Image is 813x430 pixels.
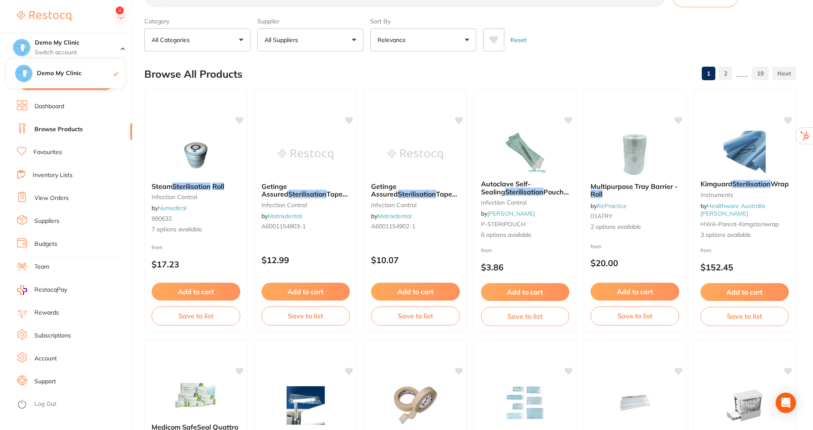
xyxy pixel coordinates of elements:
[371,212,411,220] span: by
[481,180,531,196] span: Autoclave Self-Sealing
[34,400,56,408] a: Log Out
[700,180,732,188] span: Kimguard
[303,198,315,206] em: Roll
[481,231,570,239] span: 6 options available
[34,148,62,157] a: Favourites
[413,198,425,206] em: Roll
[700,231,789,239] span: 3 options available
[168,374,223,416] img: Medicom SafeSeal Quattro Self Sealing Sterilisation Pouches 200/Box
[37,69,113,78] h4: Demo My Clinic
[34,102,64,111] a: Dashboard
[717,384,772,427] img: Cotton Roll Dispenser
[152,215,172,222] span: 990632
[700,191,789,198] small: Instruments
[591,190,602,198] em: Roll
[607,133,662,176] img: Multipurpose Tray Barrier - Roll
[257,28,363,51] button: All Suppliers
[719,65,732,82] a: 2
[498,131,553,173] img: Autoclave Self-Sealing Sterilisation Pouches 200/pk
[732,180,771,188] em: Sterilisation
[144,28,250,51] button: All Categories
[168,133,223,176] img: Steam Sterilisation Roll
[17,6,71,26] a: Restocq Logo
[152,36,193,44] p: All Categories
[388,133,443,176] img: Getinge Assured Sterilisation Tape 18mm Green Roll
[34,309,59,317] a: Rewards
[370,28,476,51] button: Relevance
[481,262,570,272] p: $3.86
[278,384,333,427] img: Bite Block Covers, 500 pcs / roll
[34,217,59,225] a: Suppliers
[152,244,163,250] span: from
[371,202,460,208] small: infection control
[481,220,526,228] span: P-STERIPOUCH
[591,202,627,210] span: by
[264,36,301,44] p: All Suppliers
[388,384,443,427] img: 3M Comply Indicator Tape for Steam Sterilisation
[700,307,789,326] button: Save to list
[17,285,67,295] a: RestocqPay
[262,283,350,301] button: Add to cart
[34,263,49,271] a: Team
[398,190,436,198] em: Sterilisation
[752,65,769,82] a: 19
[144,68,242,80] h2: Browse All Products
[152,306,240,325] button: Save to list
[152,283,240,301] button: Add to cart
[262,222,306,230] span: A6001154903-1
[152,204,186,212] span: by
[700,202,765,217] span: by
[717,131,772,173] img: Kimguard Sterilisation Wrap
[34,286,67,294] span: RestocqPay
[776,393,796,413] div: Open Intercom Messenger
[591,182,678,191] span: Multipurpose Tray Barrier -
[262,202,350,208] small: infection control
[371,255,460,265] p: $10.07
[371,283,460,301] button: Add to cart
[591,243,602,250] span: from
[597,202,627,210] a: RePractice
[371,190,457,206] span: Tape 18mm Green
[700,180,789,188] b: Kimguard Sterilisation Wrap
[591,212,613,220] span: 01ATRY
[607,382,662,424] img: Self-Sealing Sterilisation Pouches
[35,39,121,47] h4: Demo My Clinic
[700,262,789,272] p: $152.45
[262,182,288,198] span: Getinge Assured
[34,240,57,248] a: Budgets
[152,183,240,190] b: Steam Sterilisation Roll
[498,382,553,424] img: Sterilisation Autoclave Pouches / 200
[700,283,789,301] button: Add to cart
[152,194,240,200] small: infection control
[591,223,679,231] span: 2 options available
[35,48,121,57] p: Switch account
[481,283,570,301] button: Add to cart
[371,183,460,198] b: Getinge Assured Sterilisation Tape 18mm Green Roll
[172,182,211,191] em: Sterilisation
[262,183,350,198] b: Getinge Assured Sterilisation Tape 24mm Green Roll
[700,220,779,228] span: HWA-parent-kimgsteriwrap
[152,182,172,191] span: Steam
[288,190,326,198] em: Sterilisation
[377,36,409,44] p: Relevance
[262,306,350,325] button: Save to list
[257,17,363,25] label: Supplier
[268,212,302,220] a: Matrixdental
[33,171,73,180] a: Inventory Lists
[505,188,543,196] em: Sterilisation
[481,199,570,206] small: infection control
[34,332,71,340] a: Subscriptions
[17,285,27,295] img: RestocqPay
[371,182,398,198] span: Getinge Assured
[370,17,476,25] label: Sort By
[158,204,186,212] a: Numedical
[17,398,129,411] button: Log Out
[34,194,69,202] a: View Orders
[152,225,240,234] span: 7 options available
[700,247,712,253] span: from
[508,28,529,51] button: Reset
[377,212,411,220] a: Matrixdental
[262,212,302,220] span: by
[34,377,56,386] a: Support
[700,202,765,217] a: Healthware Australia [PERSON_NAME]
